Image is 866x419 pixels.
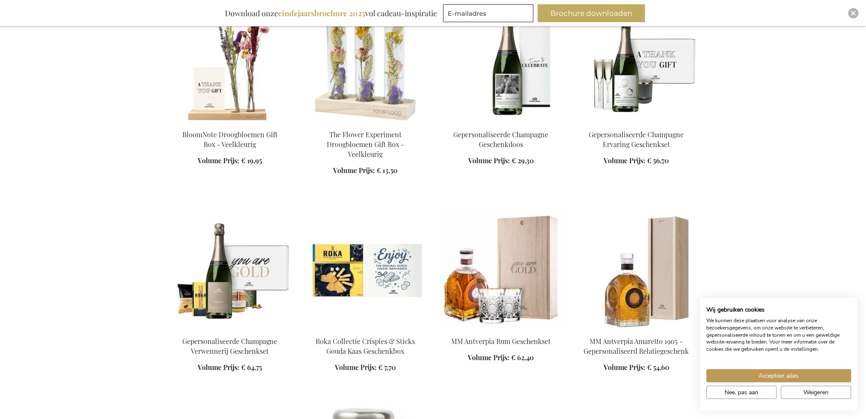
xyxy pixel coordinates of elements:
[169,3,291,122] img: BloomNote Gift Box - Multicolor
[647,156,669,165] span: € 56,70
[706,306,851,314] h2: Wij gebruiken cookies
[305,210,426,329] img: Roka Collection Crispies & Sticks Gouda Cheese Gift Box
[575,119,697,127] a: Gepersonaliseerde Champagne Ervaring Geschenkset
[333,166,397,176] a: Volume Prijs: € 13,50
[706,386,777,399] button: Pas cookie voorkeuren aan
[511,353,534,362] span: € 62,40
[468,156,510,165] span: Volume Prijs:
[335,363,377,372] span: Volume Prijs:
[781,386,851,399] button: Alle cookies weigeren
[335,363,396,373] a: Volume Prijs: € 7,70
[575,326,697,334] a: MM Antverpia Amaretto 1905 - Personalised Business Gift
[604,363,645,372] span: Volume Prijs:
[453,130,548,149] a: Gepersonaliseerde Champagne Geschenkdoos
[316,337,415,355] a: Roka Collectie Crispies & Sticks Gouda Kaas Geschenkbox
[278,8,365,18] b: eindejaarsbrochure 2025
[198,363,239,372] span: Volume Prijs:
[575,3,697,122] img: Gepersonaliseerde Champagne Ervaring Geschenkset
[440,210,562,329] img: MM Antverpia Rum Gift Set
[305,326,426,334] a: Roka Collection Crispies & Sticks Gouda Cheese Gift Box
[443,4,536,25] form: marketing offers and promotions
[706,369,851,382] button: Accepteer alle cookies
[440,3,562,122] img: Gepersonaliseerde Champagne Geschenkdoos
[759,371,799,380] span: Accepteer alles
[169,326,291,334] a: Gepersonaliseerde Champagne Verwennerij Geschenkset
[333,166,375,175] span: Volume Prijs:
[241,363,262,372] span: € 64,75
[725,388,758,397] span: Nee, pas aan
[169,119,291,127] a: BloomNote Gift Box - Multicolor
[221,4,441,22] div: Download onze vol cadeau-inspiratie
[377,166,397,175] span: € 13,50
[512,156,534,165] span: € 29,30
[538,4,645,22] button: Brochure downloaden
[440,326,562,334] a: MM Antverpia Rum Gift Set
[647,363,669,372] span: € 54,60
[451,337,551,346] a: MM Antverpia Rum Geschenkset
[848,8,858,18] div: Close
[575,210,697,329] img: MM Antverpia Amaretto 1905 - Personalised Business Gift
[468,353,509,362] span: Volume Prijs:
[241,156,262,165] span: € 19,95
[468,353,534,363] a: Volume Prijs: € 62,40
[604,363,669,373] a: Volume Prijs: € 54,60
[305,119,426,127] a: The Flower Experiment Gift Box - Multi
[305,3,426,122] img: The Flower Experiment Gift Box - Multi
[182,130,278,149] a: BloomNote Droogbloemen Gift Box - Veelkleurig
[198,156,262,166] a: Volume Prijs: € 19,95
[182,337,277,355] a: Gepersonaliseerde Champagne Verwennerij Geschenkset
[589,130,684,149] a: Gepersonaliseerde Champagne Ervaring Geschenkset
[468,156,534,166] a: Volume Prijs: € 29,30
[803,388,829,397] span: Weigeren
[327,130,404,159] a: The Flower Experiment Droogbloemen Gift Box - Veelkleurig
[851,11,856,16] img: Close
[440,119,562,127] a: Gepersonaliseerde Champagne Geschenkdoos
[198,363,262,373] a: Volume Prijs: € 64,75
[604,156,645,165] span: Volume Prijs:
[443,4,533,22] input: E-mailadres
[584,337,689,355] a: MM Antverpia Amaretto 1905 - Gepersonaliseerd Relatiegeschenk
[169,210,291,329] img: Gepersonaliseerde Champagne Verwennerij Geschenkset
[604,156,669,166] a: Volume Prijs: € 56,70
[198,156,239,165] span: Volume Prijs:
[706,317,851,353] p: We kunnen deze plaatsen voor analyse van onze bezoekersgegevens, om onze website te verbeteren, g...
[378,363,396,372] span: € 7,70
